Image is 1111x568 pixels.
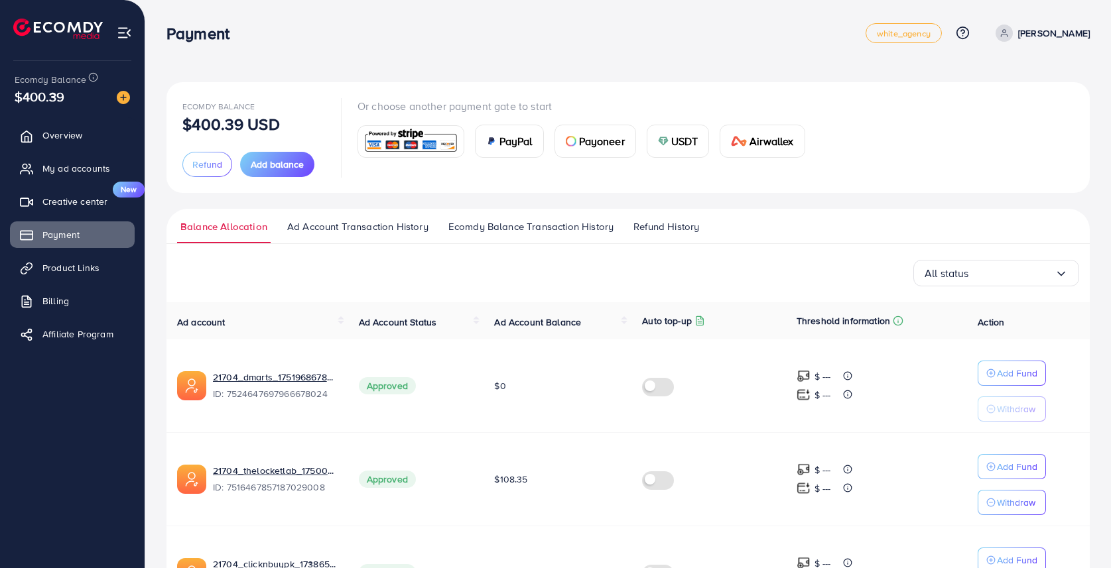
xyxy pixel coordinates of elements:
[359,377,416,394] span: Approved
[10,288,135,314] a: Billing
[192,158,222,171] span: Refund
[166,24,240,43] h3: Payment
[555,125,636,158] a: cardPayoneer
[658,136,669,146] img: card
[113,182,145,198] span: New
[750,133,793,149] span: Airwallex
[997,494,1035,510] p: Withdraw
[1018,25,1090,41] p: [PERSON_NAME]
[997,552,1037,568] p: Add Fund
[566,136,576,146] img: card
[117,91,130,104] img: image
[15,87,64,106] span: $400.39
[978,396,1046,422] button: Withdraw
[10,221,135,248] a: Payment
[978,315,1004,329] span: Action
[579,133,625,149] span: Payoneer
[213,464,338,494] div: <span class='underline'>21704_thelocketlab_1750064069407</span></br>7516467857187029008
[633,219,699,234] span: Refund History
[177,371,206,400] img: ic-ads-acc.e4c84228.svg
[866,23,942,43] a: white_agency
[359,471,416,488] span: Approved
[647,125,710,158] a: cardUSDT
[177,465,206,494] img: ic-ads-acc.e4c84228.svg
[475,125,544,158] a: cardPayPal
[10,155,135,182] a: My ad accounts
[797,463,811,477] img: top-up amount
[42,228,80,241] span: Payment
[731,136,747,146] img: card
[42,327,113,341] span: Affiliate Program
[494,315,581,329] span: Ad Account Balance
[358,98,816,114] p: Or choose another payment gate to start
[10,188,135,215] a: Creative centerNew
[997,459,1037,475] p: Add Fund
[182,116,280,132] p: $400.39 USD
[815,387,831,403] p: $ ---
[13,19,103,39] img: logo
[42,195,107,208] span: Creative center
[362,127,460,156] img: card
[815,462,831,478] p: $ ---
[213,370,338,384] a: 21704_dmarts_1751968678379
[815,369,831,384] p: $ ---
[642,313,692,329] p: Auto top-up
[240,152,314,177] button: Add balance
[117,25,132,40] img: menu
[997,365,1037,381] p: Add Fund
[359,315,437,329] span: Ad Account Status
[877,29,931,38] span: white_agency
[42,294,69,308] span: Billing
[499,133,533,149] span: PayPal
[671,133,698,149] span: USDT
[797,313,890,329] p: Threshold information
[486,136,497,146] img: card
[42,129,82,142] span: Overview
[251,158,304,171] span: Add balance
[969,263,1055,284] input: Search for option
[494,473,527,486] span: $108.35
[213,370,338,401] div: <span class='underline'>21704_dmarts_1751968678379</span></br>7524647697966678024
[182,101,255,112] span: Ecomdy Balance
[990,25,1090,42] a: [PERSON_NAME]
[42,261,99,274] span: Product Links
[448,219,614,234] span: Ecomdy Balance Transaction History
[815,481,831,496] p: $ ---
[213,464,338,477] a: 21704_thelocketlab_1750064069407
[177,315,226,329] span: Ad account
[797,388,811,402] img: top-up amount
[182,152,232,177] button: Refund
[10,255,135,281] a: Product Links
[997,401,1035,417] p: Withdraw
[494,379,505,392] span: $0
[978,361,1046,386] button: Add Fund
[10,321,135,347] a: Affiliate Program
[42,162,110,175] span: My ad accounts
[925,263,969,284] span: All status
[10,122,135,148] a: Overview
[287,219,428,234] span: Ad Account Transaction History
[978,454,1046,479] button: Add Fund
[15,73,86,86] span: Ecomdy Balance
[797,369,811,383] img: top-up amount
[213,481,338,494] span: ID: 7516467857187029008
[180,219,267,234] span: Balance Allocation
[913,260,1079,286] div: Search for option
[358,125,464,158] a: card
[797,481,811,495] img: top-up amount
[213,387,338,400] span: ID: 7524647697966678024
[720,125,805,158] a: cardAirwallex
[978,490,1046,515] button: Withdraw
